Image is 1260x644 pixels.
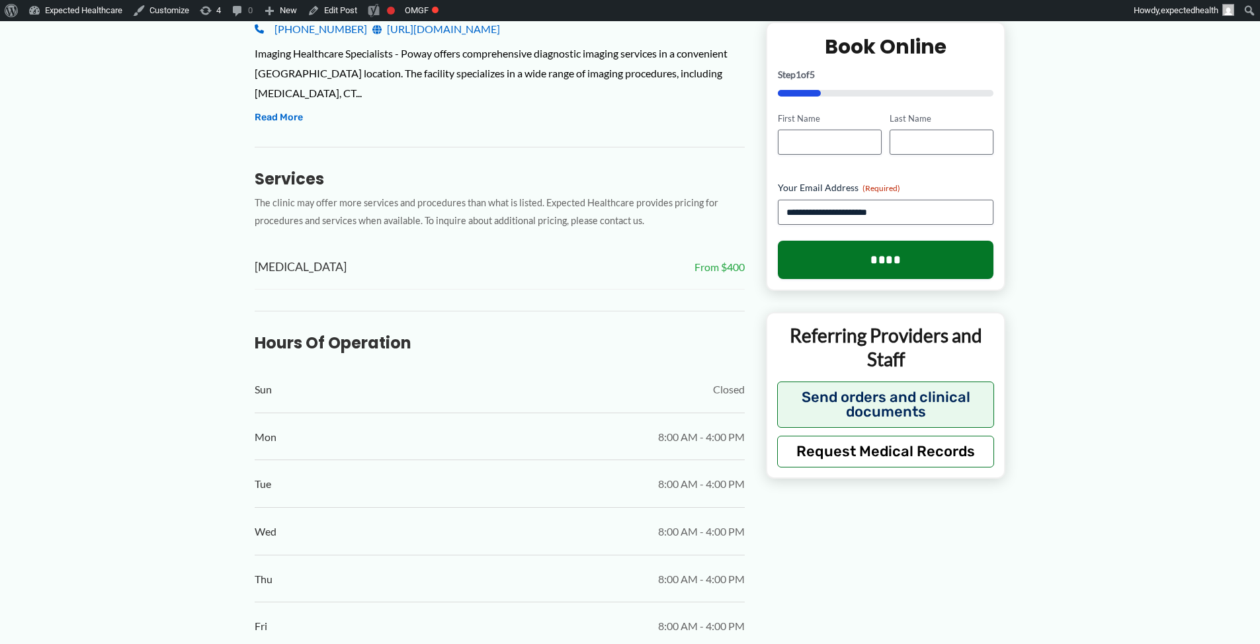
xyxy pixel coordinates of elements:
label: Last Name [890,112,993,124]
a: [PHONE_NUMBER] [255,19,367,39]
div: Imaging Healthcare Specialists - Poway offers comprehensive diagnostic imaging services in a conv... [255,44,745,102]
button: Request Medical Records [777,435,995,467]
span: expectedhealth [1161,5,1218,15]
h2: Book Online [778,33,994,59]
button: Read More [255,110,303,126]
span: 1 [796,68,801,79]
span: 8:00 AM - 4:00 PM [658,427,745,447]
span: Wed [255,522,276,542]
span: Tue [255,474,271,494]
span: Sun [255,380,272,399]
a: [URL][DOMAIN_NAME] [372,19,500,39]
span: 8:00 AM - 4:00 PM [658,474,745,494]
p: Referring Providers and Staff [777,323,995,372]
span: 8:00 AM - 4:00 PM [658,569,745,589]
span: Thu [255,569,273,589]
label: Your Email Address [778,181,994,194]
span: From $400 [694,257,745,277]
h3: Hours of Operation [255,333,745,353]
p: The clinic may offer more services and procedures than what is listed. Expected Healthcare provid... [255,194,745,230]
span: Closed [713,380,745,399]
span: (Required) [862,183,900,193]
span: [MEDICAL_DATA] [255,257,347,278]
h3: Services [255,169,745,189]
span: Fri [255,616,267,636]
span: 8:00 AM - 4:00 PM [658,522,745,542]
div: Focus keyphrase not set [387,7,395,15]
label: First Name [778,112,882,124]
p: Step of [778,69,994,79]
span: 8:00 AM - 4:00 PM [658,616,745,636]
button: Send orders and clinical documents [777,381,995,427]
span: 5 [810,68,815,79]
span: Mon [255,427,276,447]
